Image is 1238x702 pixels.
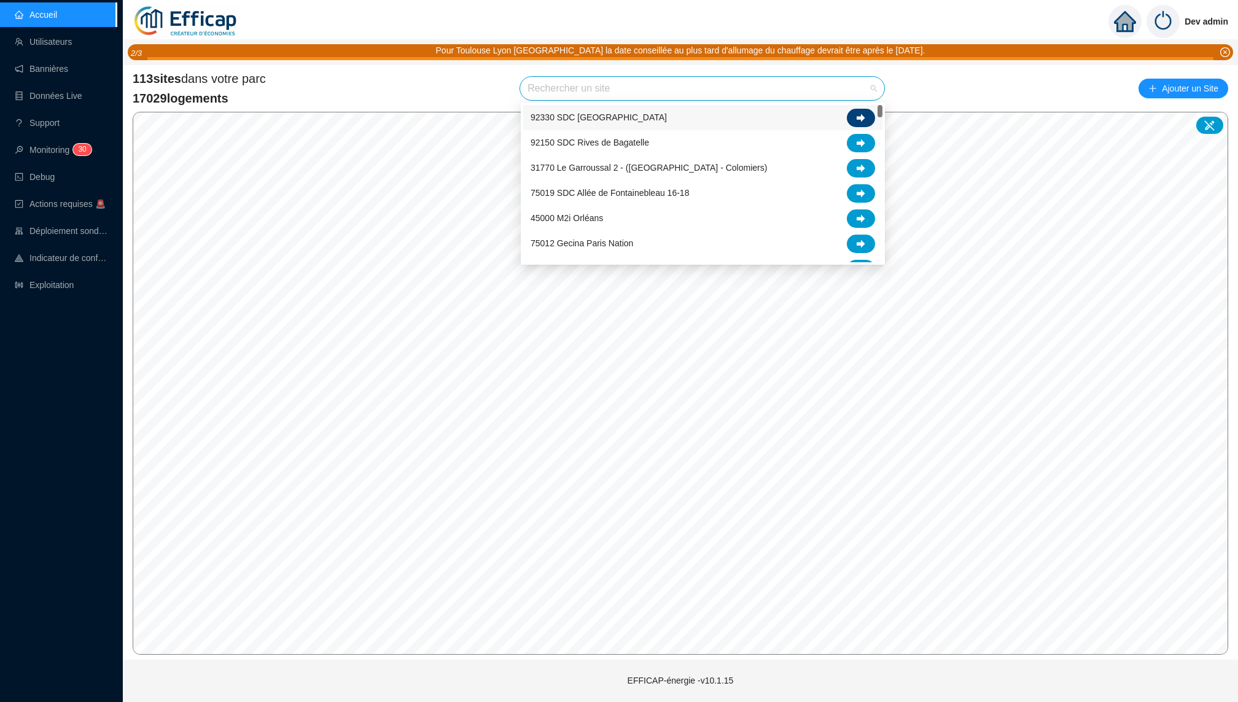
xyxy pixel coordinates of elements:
[15,145,88,155] a: monitorMonitoring30
[531,212,603,225] span: 45000 M2i Orléans
[523,256,882,281] div: 78150 Siège EFFICAP Le Chesnay
[436,44,925,57] div: Pour Toulouse Lyon [GEOGRAPHIC_DATA] la date conseillée au plus tard d'allumage du chauffage devr...
[523,155,882,181] div: 31770 Le Garroussal 2 - (Toulouse - Colomiers)
[131,49,142,58] i: 2 / 3
[15,10,57,20] a: homeAccueil
[82,145,87,154] span: 0
[531,136,649,149] span: 92150 SDC Rives de Bagatelle
[29,199,106,209] span: Actions requises 🚨
[523,105,882,130] div: 92330 SDC Parc Penthievre
[531,237,633,250] span: 75012 Gecina Paris Nation
[1162,80,1218,97] span: Ajouter un Site
[523,130,882,155] div: 92150 SDC Rives de Bagatelle
[15,37,72,47] a: teamUtilisateurs
[15,253,108,263] a: heat-mapIndicateur de confort
[133,112,1228,654] canvas: Map
[73,144,91,155] sup: 30
[15,64,68,74] a: notificationBannières
[15,118,60,128] a: questionSupport
[523,206,882,231] div: 45000 M2i Orléans
[1148,84,1157,93] span: plus
[15,280,74,290] a: slidersExploitation
[523,231,882,256] div: 75012 Gecina Paris Nation
[628,676,734,685] span: EFFICAP-énergie - v10.1.15
[1114,10,1136,33] span: home
[531,111,667,124] span: 92330 SDC [GEOGRAPHIC_DATA]
[133,70,266,87] span: dans votre parc
[15,226,108,236] a: clusterDéploiement sondes
[523,181,882,206] div: 75019 SDC Allée de Fontainebleau 16-18
[15,172,55,182] a: codeDebug
[15,91,82,101] a: databaseDonnées Live
[1139,79,1228,98] button: Ajouter un Site
[133,72,181,85] span: 113 sites
[531,162,767,174] span: 31770 Le Garroussal 2 - ([GEOGRAPHIC_DATA] - Colomiers)
[1220,47,1230,57] span: close-circle
[133,90,266,107] span: 17029 logements
[531,187,689,200] span: 75019 SDC Allée de Fontainebleau 16-18
[1185,2,1228,41] span: Dev admin
[15,200,23,208] span: check-square
[1147,5,1180,38] img: power
[78,145,82,154] span: 3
